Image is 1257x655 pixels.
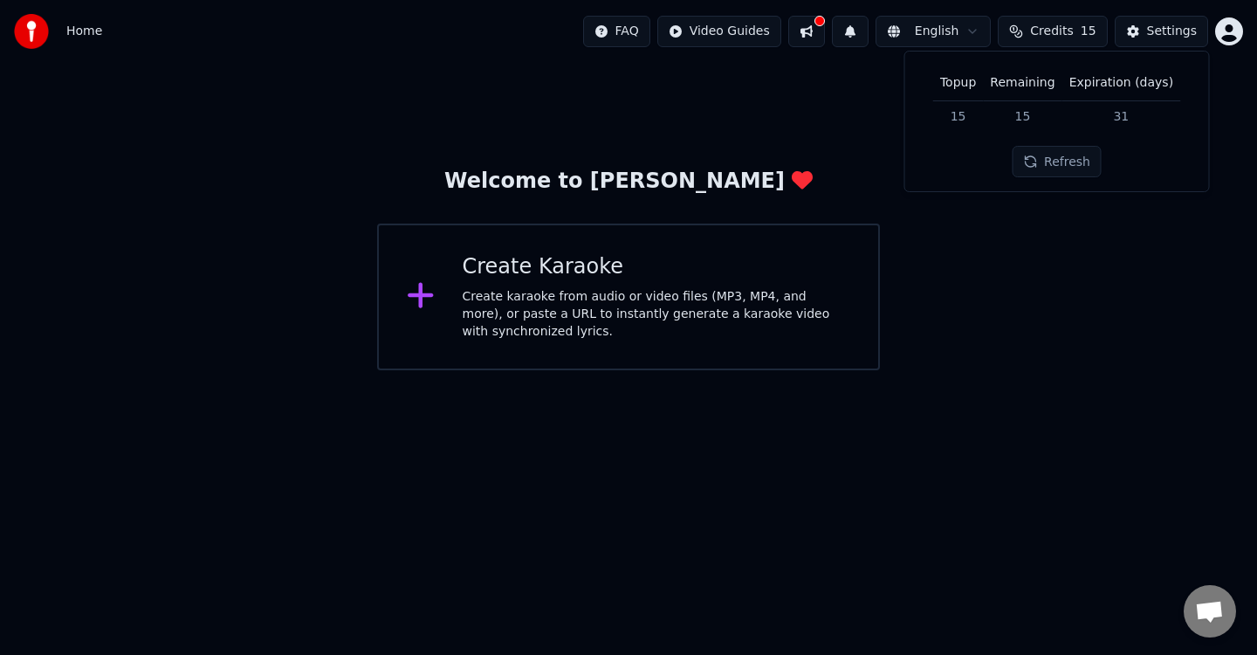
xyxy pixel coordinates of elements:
img: youka [14,14,49,49]
div: Welcome to [PERSON_NAME] [444,168,813,196]
button: Credits15 [998,16,1107,47]
nav: breadcrumb [66,23,102,40]
a: Open chat [1184,585,1236,638]
span: Credits [1030,23,1073,40]
button: Video Guides [657,16,781,47]
th: Topup [933,65,983,100]
button: FAQ [583,16,650,47]
div: Create Karaoke [463,253,851,281]
span: Home [66,23,102,40]
div: Create karaoke from audio or video files (MP3, MP4, and more), or paste a URL to instantly genera... [463,288,851,341]
span: 15 [1081,23,1096,40]
td: 31 [1062,100,1180,132]
button: Refresh [1012,146,1102,177]
th: Remaining [983,65,1061,100]
td: 15 [983,100,1061,132]
div: Settings [1147,23,1197,40]
th: Expiration (days) [1062,65,1180,100]
td: 15 [933,100,983,132]
button: Settings [1115,16,1208,47]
